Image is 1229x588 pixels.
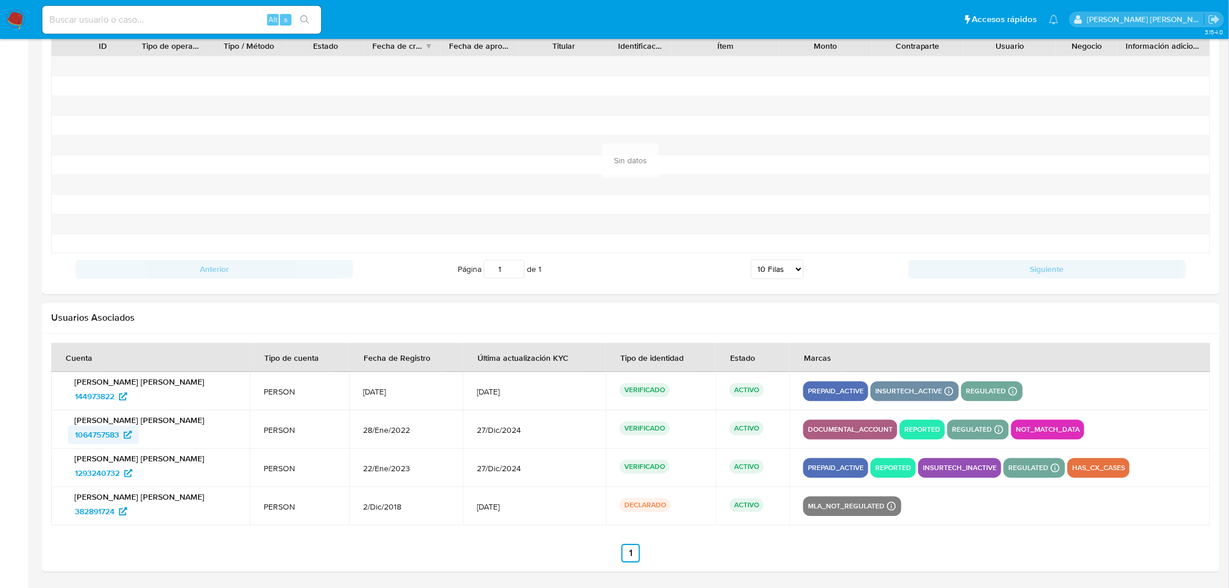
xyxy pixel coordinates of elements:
input: Buscar usuario o caso... [42,12,321,27]
span: Accesos rápidos [972,13,1037,26]
button: search-icon [293,12,317,28]
p: roberto.munoz@mercadolibre.com [1087,14,1205,25]
a: Salir [1208,13,1220,26]
span: 3.154.0 [1205,27,1223,37]
span: s [284,14,288,25]
h2: Usuarios Asociados [51,312,1210,324]
span: Alt [268,14,278,25]
a: Notificaciones [1049,15,1059,24]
